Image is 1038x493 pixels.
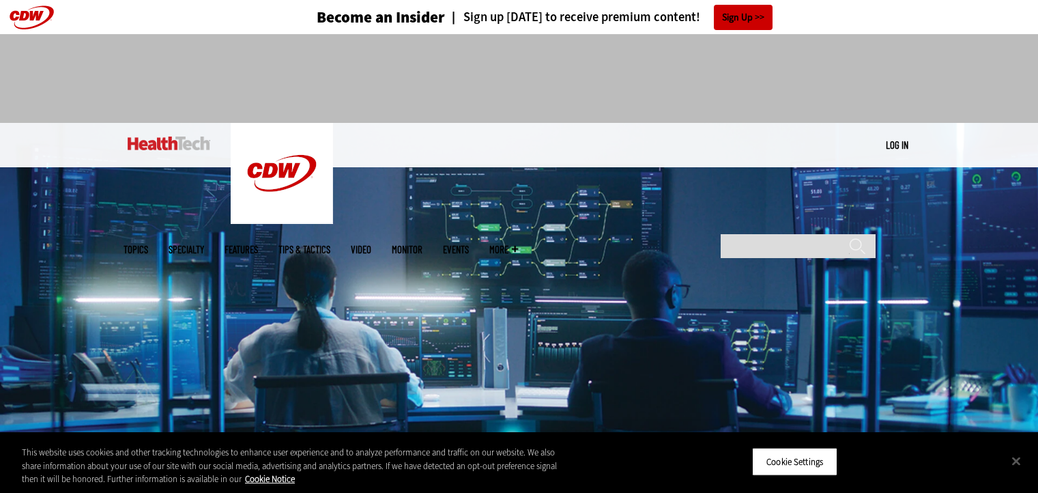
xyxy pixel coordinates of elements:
iframe: advertisement [271,48,768,109]
img: Home [231,123,333,224]
a: MonITor [392,244,422,255]
span: Topics [124,244,148,255]
a: CDW [231,213,333,227]
img: Home [128,137,210,150]
button: Cookie Settings [752,447,837,476]
span: Specialty [169,244,204,255]
a: Video [351,244,371,255]
a: Sign up [DATE] to receive premium content! [445,11,700,24]
a: Events [443,244,469,255]
a: Become an Insider [265,10,445,25]
a: Features [225,244,258,255]
a: Sign Up [714,5,773,30]
button: Close [1001,446,1031,476]
a: Tips & Tactics [278,244,330,255]
div: User menu [886,138,908,152]
a: Log in [886,139,908,151]
a: More information about your privacy [245,473,295,485]
span: More [489,244,518,255]
h3: Become an Insider [317,10,445,25]
div: This website uses cookies and other tracking technologies to enhance user experience and to analy... [22,446,571,486]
